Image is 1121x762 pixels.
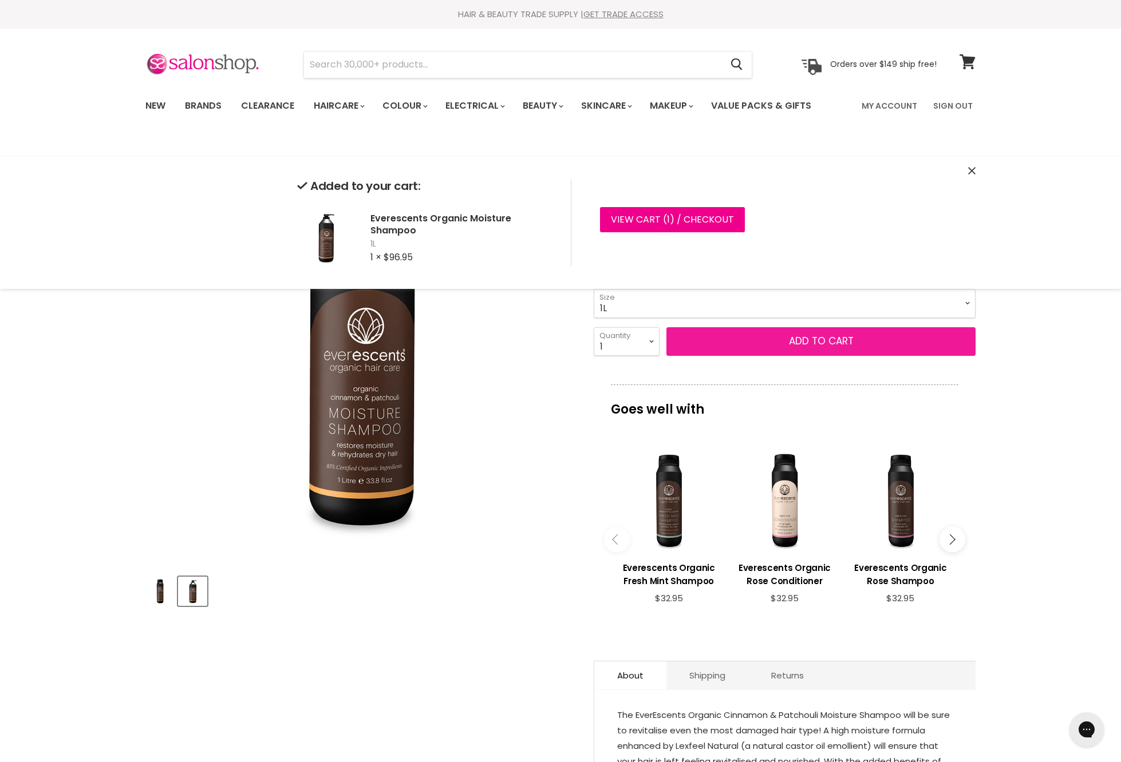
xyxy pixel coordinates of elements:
a: View product:Everescents Organic Rose Conditioner [732,448,836,552]
a: Skincare [573,94,639,118]
a: View product:Everescents Organic Rose Shampoo [848,448,953,552]
span: 1 × [370,251,381,264]
h2: Everescents Organic Moisture Shampoo [370,212,552,236]
button: Search [721,51,752,78]
a: Colour [374,94,435,118]
p: Goes well with [611,384,958,422]
ul: Main menu [137,89,838,122]
a: GET TRADE ACCESS [583,8,664,20]
h3: Everescents Organic Rose Conditioner [732,561,836,588]
span: $96.95 [384,251,413,264]
span: $32.95 [655,592,683,604]
a: View cart (1) / Checkout [600,207,745,232]
a: Haircare [305,94,372,118]
a: My Account [855,94,924,118]
a: View product:Everescents Organic Fresh Mint Shampoo [617,448,721,552]
button: Add to cart [666,327,976,356]
a: Beauty [514,94,570,118]
select: Quantity [594,327,660,356]
a: Sign Out [926,94,980,118]
span: 1L [370,239,552,250]
div: Product thumbnails [144,573,575,606]
img: Everescents Organic Moisture Shampoo [147,578,173,605]
span: $32.95 [771,592,799,604]
a: Returns [748,661,827,689]
a: Value Packs & Gifts [702,94,820,118]
a: Makeup [641,94,700,118]
a: View product:Everescents Organic Rose Shampoo [848,553,953,593]
a: View product:Everescents Organic Rose Conditioner [732,553,836,593]
form: Product [303,51,752,78]
iframe: Gorgias live chat messenger [1064,708,1110,751]
a: New [137,94,174,118]
a: Clearance [232,94,303,118]
div: HAIR & BEAUTY TRADE SUPPLY | [131,9,990,20]
a: Electrical [437,94,512,118]
a: About [594,661,666,689]
button: Close [968,165,976,177]
img: Everescents Organic Moisture Shampoo [297,209,354,266]
span: $32.95 [886,592,914,604]
input: Search [304,51,721,78]
span: 1 [667,213,670,226]
p: Orders over $149 ship free! [830,59,937,69]
a: Brands [176,94,230,118]
button: Everescents Organic Moisture Shampoo [178,577,207,606]
div: Everescents Organic Moisture Shampoo image. Click or Scroll to Zoom. [145,138,573,566]
h3: Everescents Organic Fresh Mint Shampoo [617,561,721,588]
h3: Everescents Organic Rose Shampoo [848,561,953,588]
img: Everescents Organic Moisture Shampoo [179,578,206,605]
h2: Added to your cart: [297,180,552,193]
button: Everescents Organic Moisture Shampoo [145,577,175,606]
a: Shipping [666,661,748,689]
a: View product:Everescents Organic Fresh Mint Shampoo [617,553,721,593]
nav: Main [131,89,990,122]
